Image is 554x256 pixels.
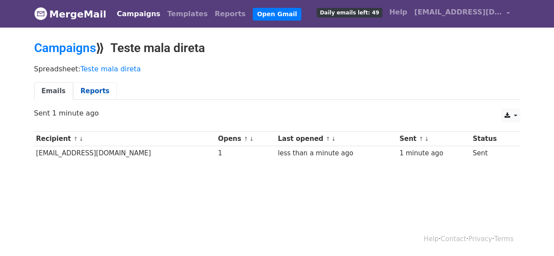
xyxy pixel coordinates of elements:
[253,8,301,21] a: Open Gmail
[411,4,513,24] a: [EMAIL_ADDRESS][DOMAIN_NAME]
[34,5,106,23] a: MergeMail
[113,5,164,23] a: Campaigns
[164,5,211,23] a: Templates
[81,65,141,73] a: Teste mala direta
[494,235,513,243] a: Terms
[34,41,96,55] a: Campaigns
[317,8,382,18] span: Daily emails left: 49
[73,82,117,100] a: Reports
[470,146,513,161] td: Sent
[325,136,330,142] a: ↑
[423,235,438,243] a: Help
[79,136,84,142] a: ↓
[386,4,411,21] a: Help
[34,64,520,74] p: Spreadsheet:
[243,136,248,142] a: ↑
[510,214,554,256] iframe: Chat Widget
[249,136,254,142] a: ↓
[278,148,395,158] div: less than a minute ago
[276,132,398,146] th: Last opened
[414,7,502,18] span: [EMAIL_ADDRESS][DOMAIN_NAME]
[34,109,520,118] p: Sent 1 minute ago
[470,132,513,146] th: Status
[34,41,520,56] h2: ⟫ Teste mala direta
[331,136,336,142] a: ↓
[397,132,470,146] th: Sent
[34,7,47,20] img: MergeMail logo
[34,132,216,146] th: Recipient
[216,132,276,146] th: Opens
[313,4,385,21] a: Daily emails left: 49
[218,148,274,158] div: 1
[211,5,249,23] a: Reports
[34,146,216,161] td: [EMAIL_ADDRESS][DOMAIN_NAME]
[34,82,73,100] a: Emails
[399,148,469,158] div: 1 minute ago
[441,235,466,243] a: Contact
[468,235,492,243] a: Privacy
[419,136,423,142] a: ↑
[73,136,78,142] a: ↑
[510,214,554,256] div: Widget de chat
[424,136,429,142] a: ↓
